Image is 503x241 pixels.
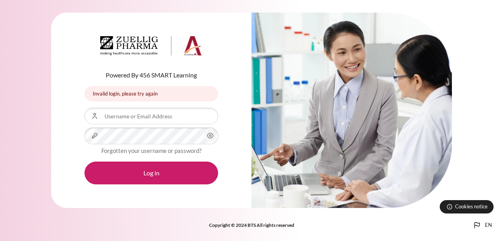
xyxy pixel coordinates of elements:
[209,222,294,228] strong: Copyright © 2024 BTS All rights reserved
[469,217,495,233] button: Languages
[84,86,218,101] div: Invalid login, please try again
[84,70,218,80] p: Powered By 456 SMART Learning
[100,36,202,59] a: Architeck
[455,203,488,210] span: Cookies notice
[100,36,202,56] img: Architeck
[485,221,492,229] span: en
[84,108,218,124] input: Username or Email Address
[84,162,218,184] button: Log in
[101,147,202,154] a: Forgotten your username or password?
[440,200,494,213] button: Cookies notice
